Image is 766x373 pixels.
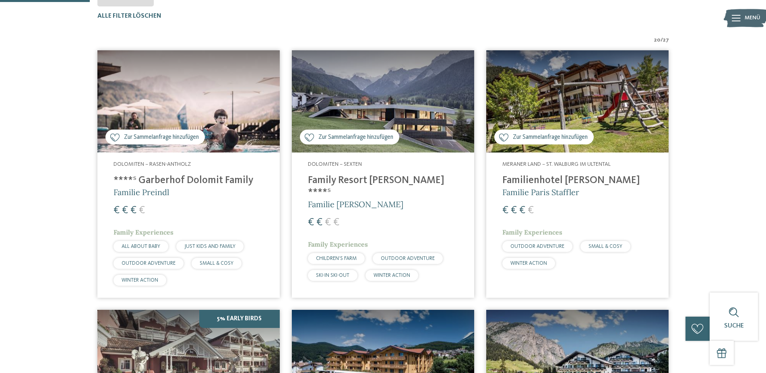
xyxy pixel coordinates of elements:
h4: Familienhotel [PERSON_NAME] [502,175,652,187]
span: € [333,217,339,228]
span: € [325,217,331,228]
span: OUTDOOR ADVENTURE [122,261,175,266]
span: Familie Paris Staffler [502,187,579,197]
span: Zur Sammelanfrage hinzufügen [513,133,588,142]
img: Family Resort Rainer ****ˢ [292,50,474,153]
a: Familienhotels gesucht? Hier findet ihr die besten! Zur Sammelanfrage hinzufügen Meraner Land – S... [486,50,669,298]
span: € [114,205,120,216]
span: € [519,205,525,216]
span: € [308,217,314,228]
span: Meraner Land – St. Walburg im Ultental [502,161,611,167]
span: € [511,205,517,216]
span: Suche [724,323,744,329]
span: ALL ABOUT BABY [122,244,160,249]
span: Family Experiences [308,240,368,248]
span: € [122,205,128,216]
span: € [502,205,508,216]
span: Dolomiten – Rasen-Antholz [114,161,191,167]
span: WINTER ACTION [374,273,410,278]
img: Familienhotels gesucht? Hier findet ihr die besten! [486,50,669,153]
span: SKI-IN SKI-OUT [316,273,349,278]
span: Family Experiences [114,228,173,236]
span: € [316,217,322,228]
span: Family Experiences [502,228,562,236]
span: 20 [654,36,661,44]
span: CHILDREN’S FARM [316,256,357,261]
span: WINTER ACTION [510,261,547,266]
span: SMALL & COSY [588,244,622,249]
span: Familie [PERSON_NAME] [308,199,403,209]
a: Familienhotels gesucht? Hier findet ihr die besten! Zur Sammelanfrage hinzufügen Dolomiten – Sext... [292,50,474,298]
h4: Family Resort [PERSON_NAME] ****ˢ [308,175,458,199]
span: OUTDOOR ADVENTURE [510,244,564,249]
span: Familie Preindl [114,187,169,197]
span: Zur Sammelanfrage hinzufügen [318,133,393,142]
span: JUST KIDS AND FAMILY [184,244,235,249]
span: € [130,205,136,216]
span: Dolomiten – Sexten [308,161,362,167]
span: Alle Filter löschen [97,13,161,19]
span: OUTDOOR ADVENTURE [381,256,435,261]
span: Zur Sammelanfrage hinzufügen [124,133,199,142]
img: Familienhotels gesucht? Hier findet ihr die besten! [97,50,280,153]
span: 27 [663,36,669,44]
span: € [139,205,145,216]
span: WINTER ACTION [122,278,158,283]
span: / [661,36,663,44]
a: Familienhotels gesucht? Hier findet ihr die besten! Zur Sammelanfrage hinzufügen Dolomiten – Rase... [97,50,280,298]
span: SMALL & COSY [200,261,233,266]
span: € [528,205,534,216]
h4: ****ˢ Garberhof Dolomit Family [114,175,264,187]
